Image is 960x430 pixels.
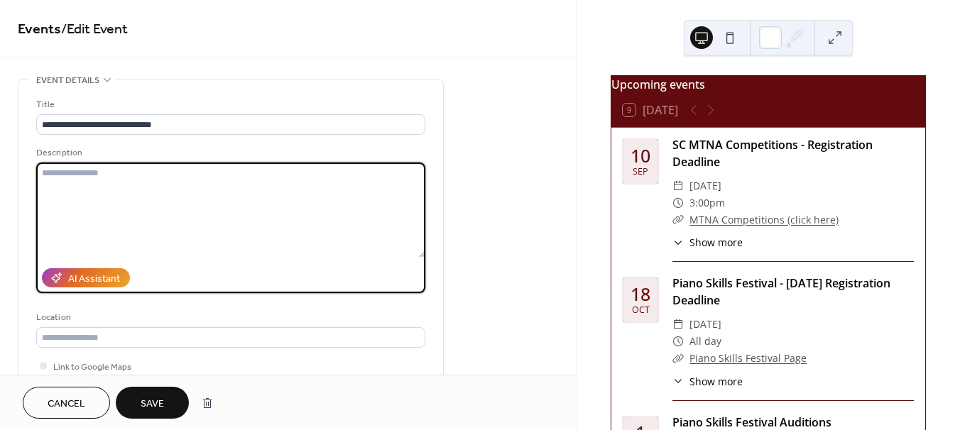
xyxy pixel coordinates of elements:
[36,145,422,160] div: Description
[116,387,189,419] button: Save
[672,177,684,194] div: ​
[689,333,721,350] span: All day
[672,316,684,333] div: ​
[36,97,422,112] div: Title
[672,414,831,430] a: Piano Skills Festival Auditions
[632,306,650,315] div: Oct
[631,285,650,303] div: 18
[141,397,164,412] span: Save
[689,374,743,389] span: Show more
[23,387,110,419] button: Cancel
[672,235,684,250] div: ​
[611,76,925,93] div: Upcoming events
[48,397,85,412] span: Cancel
[689,177,721,194] span: [DATE]
[42,268,130,287] button: AI Assistant
[689,351,807,365] a: Piano Skills Festival Page
[689,316,721,333] span: [DATE]
[689,194,725,211] span: 3:00pm
[672,374,743,389] button: ​Show more
[672,333,684,350] div: ​
[36,73,99,88] span: Event details
[631,147,650,165] div: 10
[672,374,684,389] div: ​
[689,213,839,226] a: MTNA Competitions (click here)
[53,360,131,375] span: Link to Google Maps
[672,350,684,367] div: ​
[672,275,890,308] a: Piano Skills Festival - [DATE] Registration Deadline
[672,235,743,250] button: ​Show more
[672,194,684,211] div: ​
[61,16,128,43] span: / Edit Event
[18,16,61,43] a: Events
[68,272,120,287] div: AI Assistant
[36,310,422,325] div: Location
[689,235,743,250] span: Show more
[672,137,873,170] a: SC MTNA Competitions - Registration Deadline
[633,167,648,177] div: Sep
[672,211,684,228] div: ​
